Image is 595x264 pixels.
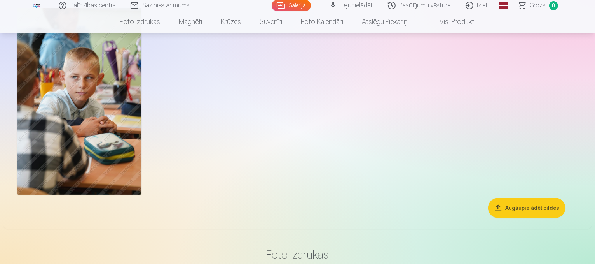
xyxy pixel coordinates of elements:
[418,11,485,33] a: Visi produkti
[71,248,525,262] h3: Foto izdrukas
[110,11,169,33] a: Foto izdrukas
[33,3,41,8] img: /fa1
[250,11,291,33] a: Suvenīri
[169,11,211,33] a: Magnēti
[211,11,250,33] a: Krūzes
[549,1,558,10] span: 0
[488,198,565,218] button: Augšupielādēt bildes
[530,1,546,10] span: Grozs
[291,11,352,33] a: Foto kalendāri
[352,11,418,33] a: Atslēgu piekariņi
